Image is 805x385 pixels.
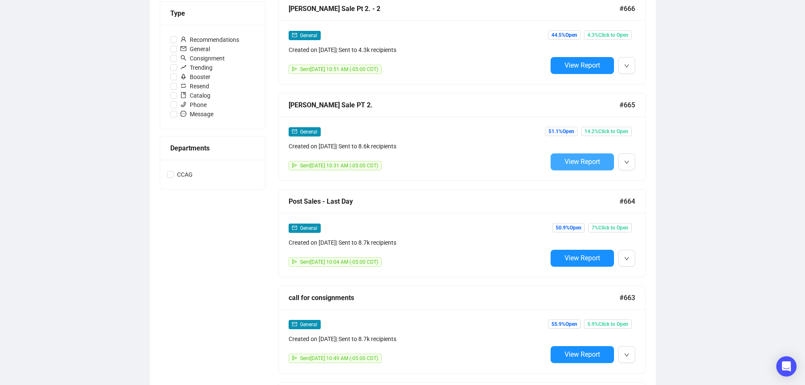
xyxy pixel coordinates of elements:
span: Consignment [177,54,228,63]
span: 4.3% Click to Open [584,30,632,40]
span: Trending [177,63,216,72]
a: [PERSON_NAME] Sale PT 2.#665mailGeneralCreated on [DATE]| Sent to 8.6k recipientssendSent[DATE] 1... [278,93,646,181]
span: mail [292,322,297,327]
span: search [180,55,186,61]
span: View Report [565,350,600,358]
div: Created on [DATE] | Sent to 8.7k recipients [289,238,547,247]
span: rise [180,64,186,70]
span: View Report [565,158,600,166]
span: Message [177,109,217,119]
span: #665 [619,100,635,110]
span: View Report [565,61,600,69]
span: View Report [565,254,600,262]
span: 5.9% Click to Open [584,319,632,329]
span: phone [180,101,186,107]
span: mail [292,129,297,134]
button: View Report [551,250,614,267]
div: Created on [DATE] | Sent to 8.7k recipients [289,334,547,344]
span: CCAG [174,170,196,179]
div: Created on [DATE] | Sent to 4.3k recipients [289,45,547,55]
span: send [292,355,297,360]
div: [PERSON_NAME] Sale Pt 2. - 2 [289,3,619,14]
span: Recommendations [177,35,243,44]
span: General [300,322,317,328]
span: 55.9% Open [548,319,581,329]
span: Resend [177,82,213,91]
span: send [292,66,297,71]
span: #666 [619,3,635,14]
div: Type [170,8,255,19]
div: [PERSON_NAME] Sale PT 2. [289,100,619,110]
span: rocket [180,74,186,79]
span: 50.9% Open [552,223,585,232]
span: send [292,163,297,168]
span: user [180,36,186,42]
button: View Report [551,346,614,363]
span: Sent [DATE] 10:04 AM (-05:00 CDT) [300,259,378,265]
span: mail [180,46,186,52]
span: down [624,352,629,358]
span: Booster [177,72,214,82]
span: General [177,44,213,54]
div: Created on [DATE] | Sent to 8.6k recipients [289,142,547,151]
a: Post Sales - Last Day#664mailGeneralCreated on [DATE]| Sent to 8.7k recipientssendSent[DATE] 10:0... [278,189,646,277]
span: message [180,111,186,117]
span: send [292,259,297,264]
span: General [300,33,317,38]
span: 7% Click to Open [588,223,632,232]
span: Sent [DATE] 10:49 AM (-05:00 CDT) [300,355,378,361]
span: book [180,92,186,98]
span: retweet [180,83,186,89]
span: #664 [619,196,635,207]
span: General [300,225,317,231]
a: call for consignments#663mailGeneralCreated on [DATE]| Sent to 8.7k recipientssendSent[DATE] 10:4... [278,286,646,374]
span: mail [292,33,297,38]
button: View Report [551,153,614,170]
span: Phone [177,100,210,109]
span: 44.5% Open [548,30,581,40]
span: down [624,63,629,68]
span: 51.1% Open [545,127,578,136]
div: call for consignments [289,292,619,303]
span: down [624,160,629,165]
span: General [300,129,317,135]
div: Open Intercom Messenger [776,356,797,377]
span: down [624,256,629,261]
span: #663 [619,292,635,303]
div: Departments [170,143,255,153]
div: Post Sales - Last Day [289,196,619,207]
span: Sent [DATE] 10:51 AM (-05:00 CDT) [300,66,378,72]
span: mail [292,225,297,230]
span: Catalog [177,91,214,100]
button: View Report [551,57,614,74]
span: Sent [DATE] 10:31 AM (-05:00 CDT) [300,163,378,169]
span: 14.2% Click to Open [581,127,632,136]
